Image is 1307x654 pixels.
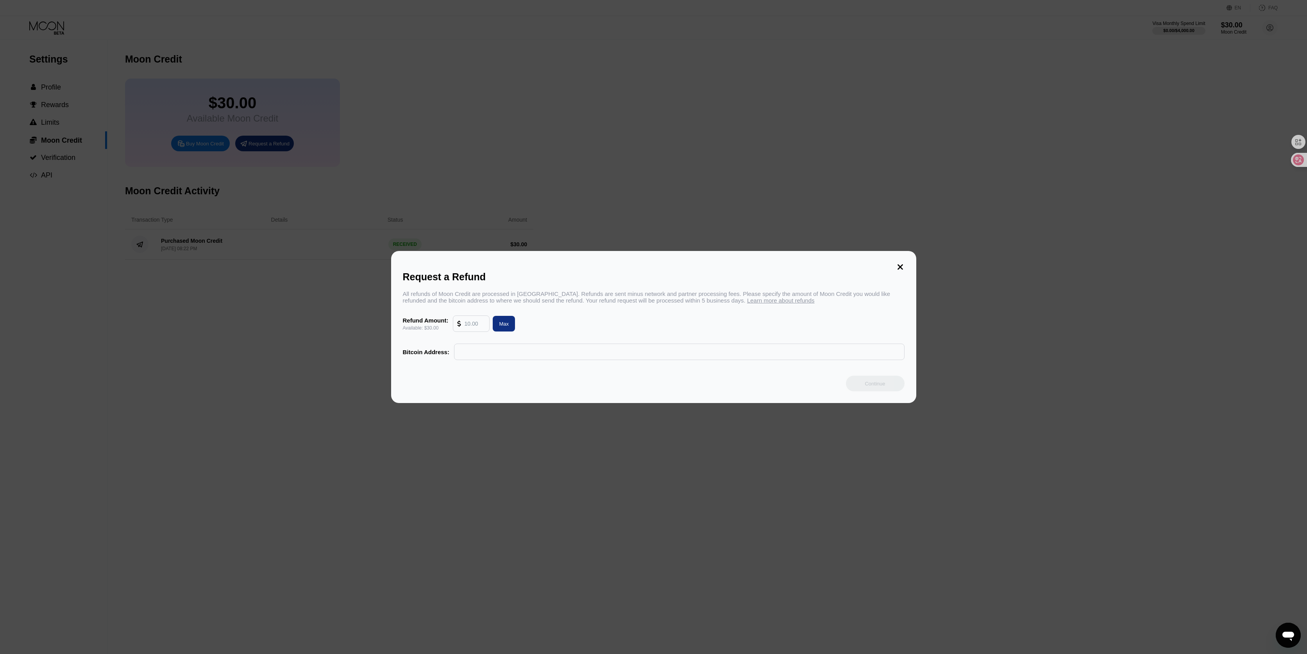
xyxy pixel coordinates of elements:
[403,290,905,304] div: All refunds of Moon Credit are processed in [GEOGRAPHIC_DATA]. Refunds are sent minus network and...
[403,317,449,324] div: Refund Amount:
[747,297,815,304] span: Learn more about refunds
[403,349,449,355] div: Bitcoin Address:
[403,271,905,283] div: Request a Refund
[499,321,509,327] div: Max
[1276,623,1301,648] iframe: 用于启动消息传送窗口的按钮，正在对话
[490,316,515,331] div: Max
[403,325,449,331] div: Available: $30.00
[464,316,485,331] input: 10.00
